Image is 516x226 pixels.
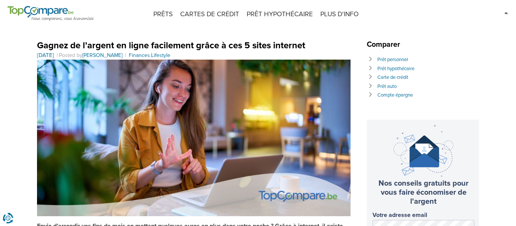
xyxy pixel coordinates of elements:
span: | [124,52,127,58]
a: Lifestyle [151,52,170,58]
img: nl.svg [504,8,508,19]
a: Prêt hypothécaire [377,66,414,72]
img: Topcompare - Gagner de l'argent en ligne facilement [37,60,351,216]
a: Prêt auto [377,83,397,89]
a: Compte épargne [377,92,413,98]
a: [DATE] [37,52,54,58]
span: | [56,52,59,58]
span: Comparer [367,40,404,49]
header: , [37,40,351,60]
h1: Gagnez de l’argent en ligne facilement grâce à ces 5 sites internet [37,40,351,51]
label: Votre adresse email [372,212,474,219]
a: Prêt personnel [377,57,408,63]
a: Finances [129,52,150,58]
h3: Nos conseils gratuits pour vous faire économiser de l'argent [372,179,474,206]
img: newsletter [394,125,453,177]
a: Carte de crédit [377,74,408,80]
a: [PERSON_NAME] [82,52,122,58]
span: Posted by [59,52,124,58]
